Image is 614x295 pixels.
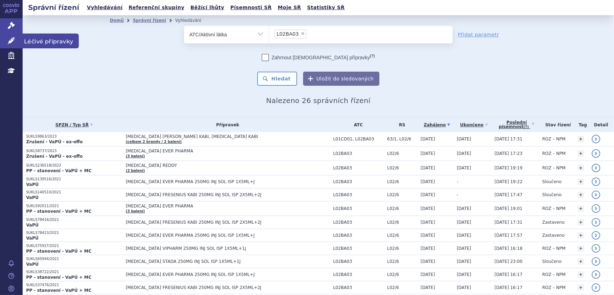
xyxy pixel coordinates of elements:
[592,204,600,213] a: detail
[421,151,435,156] span: [DATE]
[421,206,435,211] span: [DATE]
[421,259,435,264] span: [DATE]
[592,244,600,253] a: detail
[542,165,566,170] span: ROZ – NPM
[495,192,523,197] span: [DATE] 17:47
[126,163,302,168] span: [MEDICAL_DATA] REDDY
[387,165,417,170] span: L02/6
[495,179,523,184] span: [DATE] 19:22
[578,179,584,185] a: +
[333,233,384,238] span: L02BA03
[333,165,384,170] span: L02BA03
[23,34,79,48] span: Léčivé přípravky
[387,192,417,197] span: L02/6
[457,192,458,197] span: -
[257,72,297,86] button: Hledat
[333,285,384,290] span: L02BA03
[495,259,523,264] span: [DATE] 23:00
[126,3,187,12] a: Referenční skupiny
[26,163,122,168] p: SUKLS236518/2022
[592,177,600,186] a: detail
[495,272,523,277] span: [DATE] 16:17
[457,206,471,211] span: [DATE]
[26,243,122,248] p: SUKLS75927/2021
[457,179,458,184] span: -
[301,31,305,36] span: ×
[421,192,435,197] span: [DATE]
[387,137,417,142] span: 63/1, L02/6
[457,120,491,130] a: Ukončeno
[592,135,600,143] a: detail
[578,136,584,142] a: +
[421,246,435,251] span: [DATE]
[228,3,274,12] a: Písemnosti SŘ
[421,285,435,290] span: [DATE]
[26,270,122,275] p: SUKLS38722/2021
[588,118,614,132] th: Detail
[458,31,499,38] a: Přidat parametr
[578,271,584,278] a: +
[26,275,91,280] strong: PP - stanovení - VaPÚ + MC
[26,149,122,153] p: SUKLS8737/2023
[542,192,562,197] span: Sloučeno
[26,283,122,288] p: SUKLS37476/2021
[26,217,122,222] p: SUKLS78416/2021
[26,257,122,261] p: SUKLS65944/2021
[126,233,302,238] span: [MEDICAL_DATA] EVER PHARMA 250MG INJ SOL ISP 1X5ML+J
[26,182,39,187] strong: VaPÚ
[333,220,384,225] span: L02BA03
[592,149,600,158] a: detail
[333,206,384,211] span: L02BA03
[262,54,375,61] label: Zahrnout [DEMOGRAPHIC_DATA] přípravky
[578,192,584,198] a: +
[305,3,347,12] a: Statistiky SŘ
[387,179,417,184] span: L02/6
[26,195,39,200] strong: VaPÚ
[542,151,566,156] span: ROZ – NPM
[387,206,417,211] span: L02/6
[578,284,584,291] a: +
[495,233,523,238] span: [DATE] 17:57
[126,285,302,290] span: [MEDICAL_DATA] FRESENIUS KABI 250MG INJ SOL ISP 2X5ML+2J
[330,118,384,132] th: ATC
[370,54,375,58] abbr: (?)
[542,137,566,142] span: ROZ – NPM
[542,246,566,251] span: ROZ – NPM
[578,150,584,157] a: +
[542,259,562,264] span: Sloučeno
[539,118,574,132] th: Stav řízení
[457,259,471,264] span: [DATE]
[387,220,417,225] span: L02/6
[26,288,91,293] strong: PP - stanovení - VaPÚ + MC
[26,168,91,173] strong: PP - stanovení - VaPÚ + MC
[126,134,302,139] span: [MEDICAL_DATA] [PERSON_NAME] KABI, [MEDICAL_DATA] KABI
[578,258,584,265] a: +
[188,3,226,12] a: Běžící lhůty
[387,285,417,290] span: L02/6
[542,233,565,238] span: Zastaveno
[495,246,523,251] span: [DATE] 16:18
[175,15,211,26] li: Vyhledávání
[110,18,124,23] a: Domů
[578,205,584,212] a: +
[457,220,471,225] span: [DATE]
[277,31,299,36] span: L02BA03
[457,233,471,238] span: [DATE]
[592,270,600,279] a: detail
[126,192,302,197] span: [MEDICAL_DATA] FRESENIUS KABI 250MG INJ SOL ISP 2X5ML+2J
[126,209,145,213] a: (3 balení)
[26,154,83,159] strong: Zrušení - VaPÚ - ex-offo
[457,272,471,277] span: [DATE]
[126,220,302,225] span: [MEDICAL_DATA] FRESENIUS KABI 250MG INJ SOL ISP 2X5ML+2J
[542,206,566,211] span: ROZ – NPM
[26,262,39,267] strong: VaPÚ
[457,165,471,170] span: [DATE]
[126,169,145,173] a: (2 balení)
[26,190,122,195] p: SUKLS140510/2021
[26,177,122,182] p: SUKLS139516/2021
[26,230,122,235] p: SUKLS78423/2021
[387,233,417,238] span: L02/6
[126,246,302,251] span: [MEDICAL_DATA] VIPHARM 250MG INJ SOL ISP 1X5ML+1J
[308,29,312,38] input: L02BA03
[333,272,384,277] span: L02BA03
